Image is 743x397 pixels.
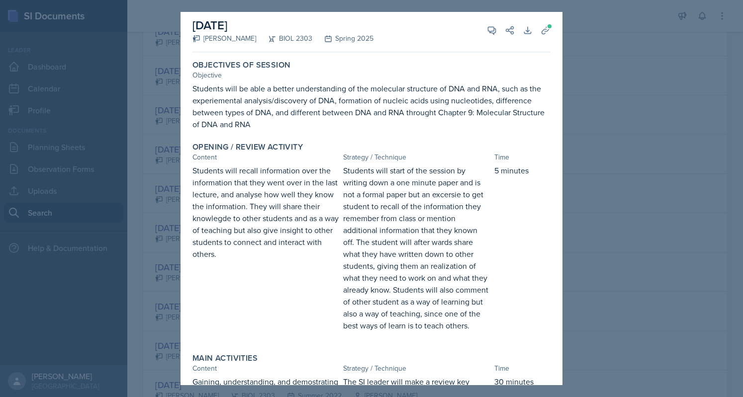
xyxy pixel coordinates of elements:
div: Content [192,152,339,162]
p: Students will be able a better understanding of the molecular structure of DNA and RNA, such as t... [192,82,551,130]
div: BIOL 2303 [256,33,312,44]
div: Strategy / Technique [343,363,490,374]
p: Students will recall information over the information that they went over in the last lecture, an... [192,164,339,260]
div: Time [494,363,551,374]
label: Opening / Review Activity [192,142,303,152]
div: Strategy / Technique [343,152,490,162]
div: [PERSON_NAME] [192,33,256,44]
p: 30 minutes [494,376,551,388]
label: Main Activities [192,353,258,363]
div: Objective [192,70,551,80]
p: 5 minutes [494,164,551,176]
div: Content [192,363,339,374]
div: Spring 2025 [312,33,373,44]
h2: [DATE] [192,16,373,34]
div: Time [494,152,551,162]
p: Students will start of the session by writing down a one minute paper and is not a formal paper b... [343,164,490,331]
label: Objectives of Session [192,60,290,70]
